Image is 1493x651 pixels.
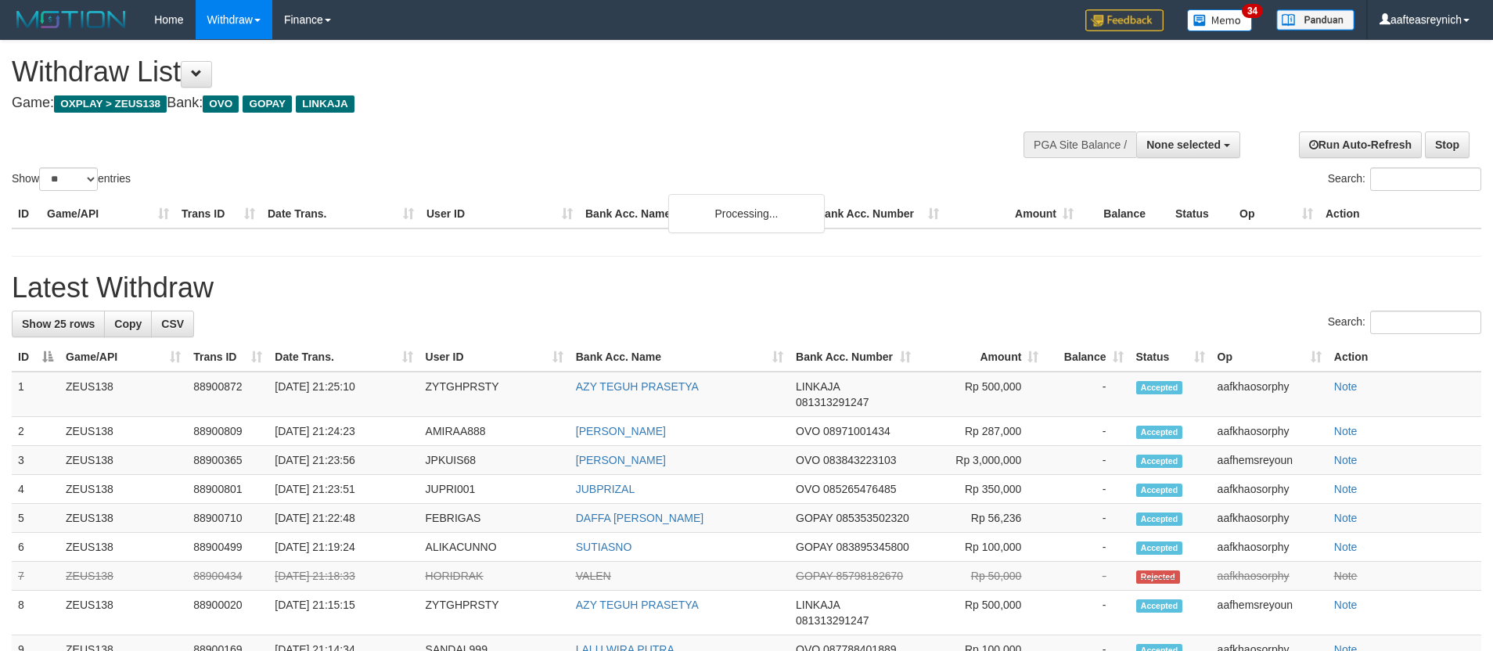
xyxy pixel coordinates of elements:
input: Search: [1370,167,1481,191]
th: Game/API: activate to sort column ascending [59,343,187,372]
th: User ID [420,200,579,228]
th: Trans ID: activate to sort column ascending [187,343,268,372]
div: PGA Site Balance / [1024,131,1136,158]
th: Action [1328,343,1481,372]
td: 1 [12,372,59,417]
td: aafkhaosorphy [1211,372,1328,417]
th: Op: activate to sort column ascending [1211,343,1328,372]
td: Rp 56,236 [917,504,1045,533]
td: ZEUS138 [59,372,187,417]
a: [PERSON_NAME] [576,425,666,437]
span: LINKAJA [796,380,840,393]
a: Note [1334,454,1358,466]
span: Copy 081313291247 to clipboard [796,396,869,408]
img: MOTION_logo.png [12,8,131,31]
a: Note [1334,380,1358,393]
a: VALEN [576,570,611,582]
td: aafkhaosorphy [1211,475,1328,504]
td: - [1045,533,1129,562]
td: [DATE] 21:25:10 [268,372,419,417]
input: Search: [1370,311,1481,334]
td: 3 [12,446,59,475]
td: JUPRI001 [419,475,570,504]
td: [DATE] 21:18:33 [268,562,419,591]
td: 88900809 [187,417,268,446]
img: Feedback.jpg [1085,9,1164,31]
td: ZEUS138 [59,591,187,635]
th: Game/API [41,200,175,228]
td: Rp 287,000 [917,417,1045,446]
td: 88900020 [187,591,268,635]
a: Run Auto-Refresh [1299,131,1422,158]
td: Rp 3,000,000 [917,446,1045,475]
span: Copy 083843223103 to clipboard [823,454,896,466]
a: Stop [1425,131,1470,158]
a: Note [1334,483,1358,495]
a: Copy [104,311,152,337]
span: Accepted [1136,599,1183,613]
td: aafkhaosorphy [1211,533,1328,562]
td: [DATE] 21:24:23 [268,417,419,446]
span: OXPLAY > ZEUS138 [54,95,167,113]
span: OVO [796,454,820,466]
span: GOPAY [796,512,833,524]
button: None selected [1136,131,1240,158]
td: ZEUS138 [59,562,187,591]
span: GOPAY [796,570,833,582]
a: [PERSON_NAME] [576,454,666,466]
td: ZEUS138 [59,446,187,475]
td: Rp 350,000 [917,475,1045,504]
td: AMIRAA888 [419,417,570,446]
img: panduan.png [1276,9,1354,31]
th: Amount: activate to sort column ascending [917,343,1045,372]
th: Bank Acc. Name [579,200,811,228]
td: 7 [12,562,59,591]
td: 88900801 [187,475,268,504]
td: ZEUS138 [59,504,187,533]
td: [DATE] 21:19:24 [268,533,419,562]
span: OVO [796,483,820,495]
td: aafkhaosorphy [1211,562,1328,591]
th: Balance [1080,200,1169,228]
span: OVO [203,95,239,113]
td: Rp 500,000 [917,591,1045,635]
td: 88900872 [187,372,268,417]
span: Copy 085353502320 to clipboard [836,512,908,524]
th: Status [1169,200,1233,228]
a: Note [1334,512,1358,524]
th: ID: activate to sort column descending [12,343,59,372]
td: 88900499 [187,533,268,562]
label: Search: [1328,311,1481,334]
span: 34 [1242,4,1263,18]
select: Showentries [39,167,98,191]
span: Accepted [1136,455,1183,468]
td: ZEUS138 [59,475,187,504]
span: LINKAJA [296,95,354,113]
img: Button%20Memo.svg [1187,9,1253,31]
td: 88900710 [187,504,268,533]
td: Rp 50,000 [917,562,1045,591]
td: [DATE] 21:15:15 [268,591,419,635]
th: Balance: activate to sort column ascending [1045,343,1129,372]
a: AZY TEGUH PRASETYA [576,599,699,611]
div: Processing... [668,194,825,233]
a: Note [1334,570,1358,582]
td: - [1045,562,1129,591]
td: - [1045,504,1129,533]
span: CSV [161,318,184,330]
span: Copy 85798182670 to clipboard [836,570,903,582]
th: Bank Acc. Number: activate to sort column ascending [790,343,917,372]
td: ZYTGHPRSTY [419,591,570,635]
a: DAFFA [PERSON_NAME] [576,512,703,524]
td: - [1045,446,1129,475]
td: 6 [12,533,59,562]
td: aafkhaosorphy [1211,504,1328,533]
td: ZEUS138 [59,533,187,562]
td: 2 [12,417,59,446]
a: CSV [151,311,194,337]
th: Trans ID [175,200,261,228]
td: Rp 100,000 [917,533,1045,562]
td: - [1045,475,1129,504]
td: 8 [12,591,59,635]
td: 4 [12,475,59,504]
